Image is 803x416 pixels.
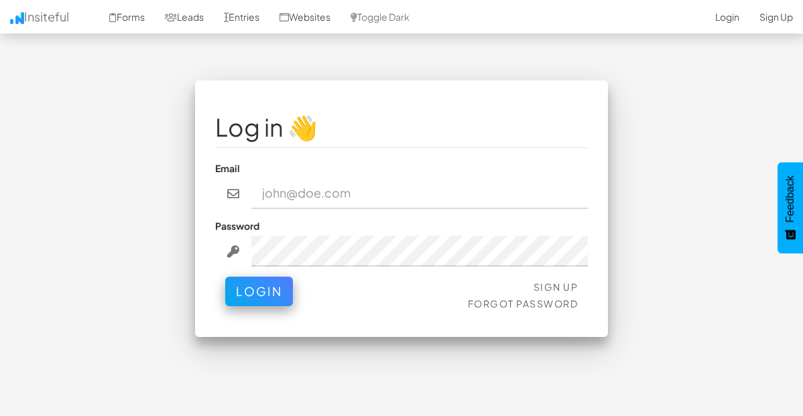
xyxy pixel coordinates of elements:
[10,12,24,24] img: icon.png
[215,219,259,232] label: Password
[215,114,589,141] h1: Log in 👋
[534,281,578,293] a: Sign Up
[778,162,803,253] button: Feedback - Show survey
[468,297,578,309] a: Forgot Password
[215,161,240,175] label: Email
[251,178,588,209] input: john@doe.com
[225,277,293,306] button: Login
[784,176,796,222] span: Feedback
